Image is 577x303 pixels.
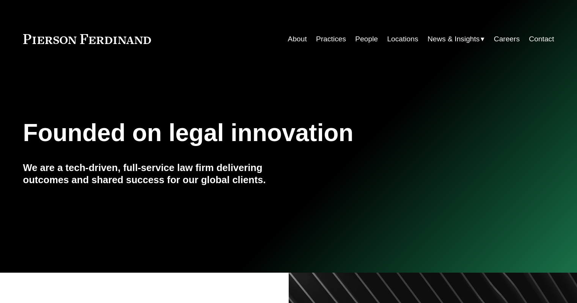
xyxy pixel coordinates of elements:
[316,32,346,46] a: Practices
[23,162,289,186] h4: We are a tech-driven, full-service law firm delivering outcomes and shared success for our global...
[387,32,418,46] a: Locations
[288,32,307,46] a: About
[355,32,378,46] a: People
[428,33,480,46] span: News & Insights
[428,32,485,46] a: folder dropdown
[494,32,520,46] a: Careers
[529,32,554,46] a: Contact
[23,119,466,147] h1: Founded on legal innovation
